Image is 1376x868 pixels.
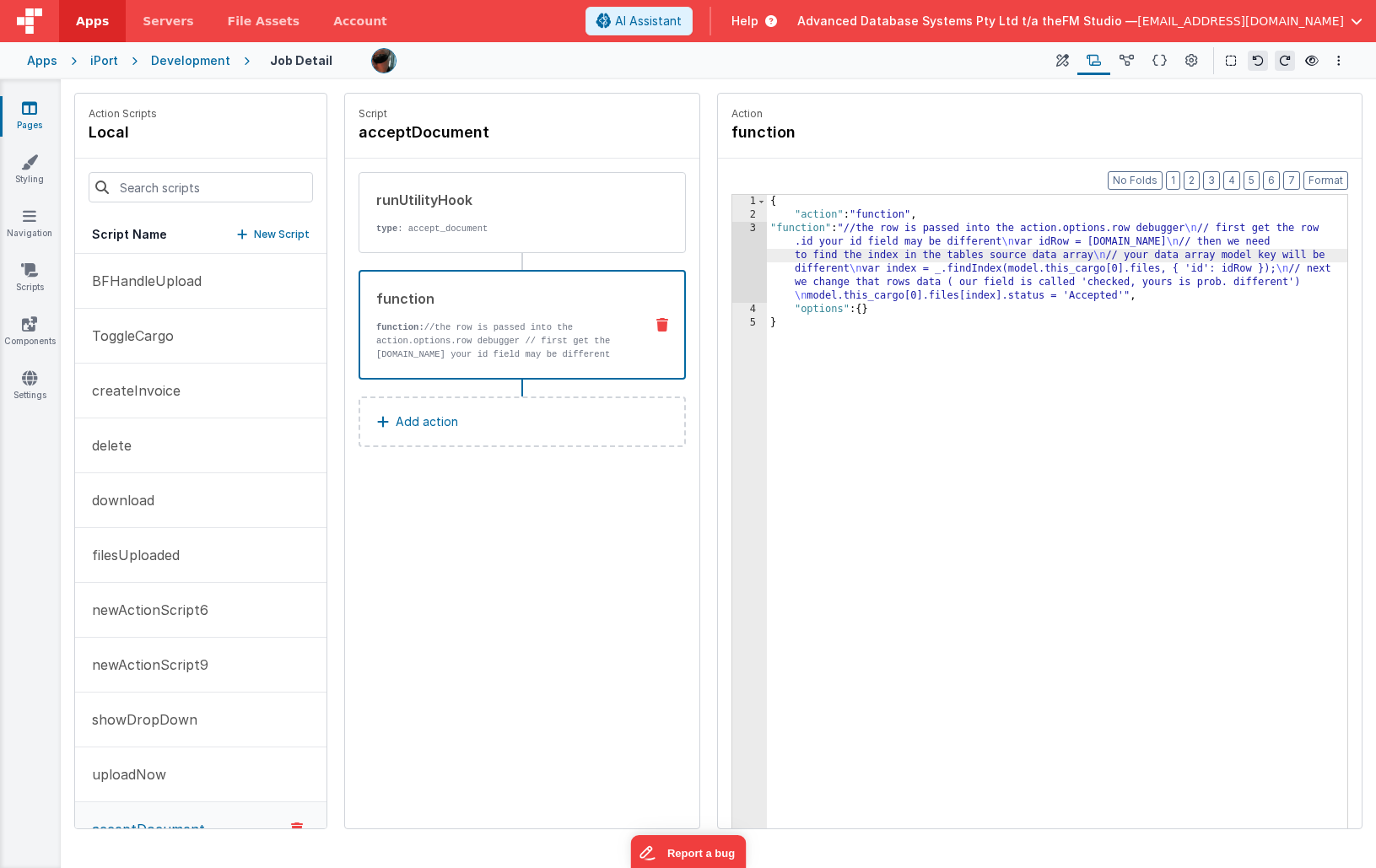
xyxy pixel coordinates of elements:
[75,638,326,693] button: newActionScript9
[82,435,132,456] p: delete
[585,7,693,35] button: AI Assistant
[75,418,326,473] button: delete
[82,655,208,675] p: newActionScript9
[732,303,767,316] div: 4
[89,107,157,121] p: Action Scripts
[82,380,181,401] p: createInvoice
[75,309,326,364] button: ToggleCargo
[228,13,300,30] span: File Assets
[732,195,767,208] div: 1
[75,693,326,747] button: showDropDown
[376,321,630,496] p: //the row is passed into the action.options.row debugger // first get the [DOMAIN_NAME] your id f...
[376,222,631,235] p: : accept_document
[75,802,326,856] button: acceptDocument
[359,396,686,447] button: Add action
[1244,171,1260,190] button: 5
[82,490,154,510] p: download
[1166,171,1180,190] button: 1
[151,52,230,69] div: Development
[75,747,326,802] button: uploadNow
[1283,171,1300,190] button: 7
[1303,171,1348,190] button: Format
[75,528,326,583] button: filesUploaded
[89,172,313,202] input: Search scripts
[90,52,118,69] div: iPort
[376,288,630,309] div: function
[82,764,166,784] p: uploadNow
[92,226,167,243] h5: Script Name
[75,583,326,638] button: newActionScript6
[732,208,767,222] div: 2
[75,254,326,309] button: BFHandleUpload
[376,224,397,234] strong: type
[82,709,197,730] p: showDropDown
[82,819,205,839] p: acceptDocument
[237,226,310,243] button: New Script
[270,54,332,67] h4: Job Detail
[1263,171,1280,190] button: 6
[75,473,326,528] button: download
[1329,51,1349,71] button: Options
[82,545,180,565] p: filesUploaded
[732,222,767,303] div: 3
[1137,13,1344,30] span: [EMAIL_ADDRESS][DOMAIN_NAME]
[396,412,458,432] p: Add action
[75,364,326,418] button: createInvoice
[89,121,157,144] h4: local
[359,107,686,121] p: Script
[359,121,612,144] h4: acceptDocument
[1223,171,1240,190] button: 4
[376,322,424,332] strong: function:
[731,13,758,30] span: Help
[82,600,208,620] p: newActionScript6
[1203,171,1220,190] button: 3
[797,13,1137,30] span: Advanced Database Systems Pty Ltd t/a theFM Studio —
[143,13,193,30] span: Servers
[732,316,767,330] div: 5
[1108,171,1163,190] button: No Folds
[1184,171,1200,190] button: 2
[731,121,985,144] h4: function
[82,326,174,346] p: ToggleCargo
[615,13,682,30] span: AI Assistant
[27,52,57,69] div: Apps
[731,107,1348,121] p: Action
[376,190,631,210] div: runUtilityHook
[254,226,310,243] p: New Script
[372,49,396,73] img: 51bd7b176fb848012b2e1c8b642a23b7
[82,271,202,291] p: BFHandleUpload
[76,13,109,30] span: Apps
[797,13,1363,30] button: Advanced Database Systems Pty Ltd t/a theFM Studio — [EMAIL_ADDRESS][DOMAIN_NAME]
